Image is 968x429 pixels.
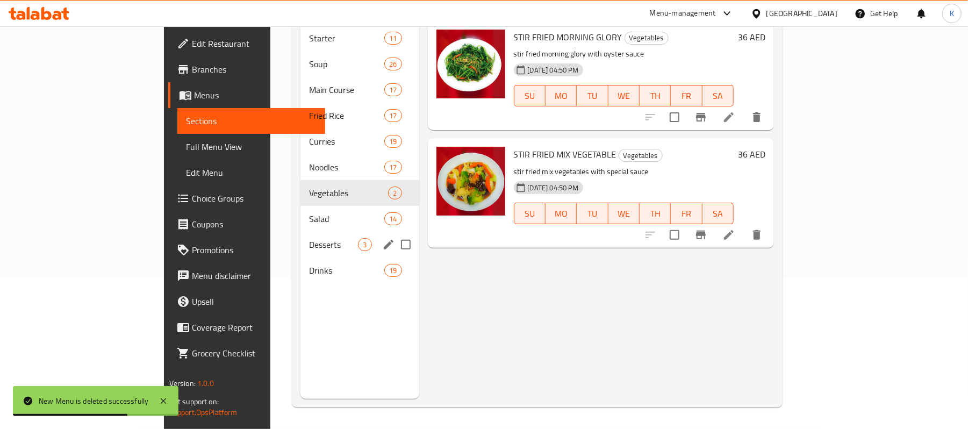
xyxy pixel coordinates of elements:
[384,212,401,225] div: items
[671,85,702,106] button: FR
[722,228,735,241] a: Edit menu item
[385,59,401,69] span: 26
[192,37,317,50] span: Edit Restaurant
[675,88,698,104] span: FR
[168,82,326,108] a: Menus
[168,211,326,237] a: Coupons
[546,85,577,106] button: MO
[192,347,317,360] span: Grocery Checklist
[640,203,671,224] button: TH
[640,85,671,106] button: TH
[608,203,640,224] button: WE
[177,160,326,185] a: Edit Menu
[381,237,397,253] button: edit
[168,185,326,211] a: Choice Groups
[663,224,686,246] span: Select to update
[613,206,635,221] span: WE
[300,154,419,180] div: Noodles17
[385,214,401,224] span: 14
[309,135,384,148] span: Curries
[514,85,546,106] button: SU
[519,88,541,104] span: SU
[309,83,384,96] span: Main Course
[577,85,608,106] button: TU
[177,108,326,134] a: Sections
[644,206,666,221] span: TH
[546,203,577,224] button: MO
[309,212,384,225] span: Salad
[707,88,729,104] span: SA
[644,88,666,104] span: TH
[358,240,371,250] span: 3
[186,140,317,153] span: Full Menu View
[39,395,148,407] div: New Menu is deleted successfully
[436,147,505,216] img: STIR FRIED MIX VEGETABLE
[192,244,317,256] span: Promotions
[192,63,317,76] span: Branches
[300,258,419,283] div: Drinks19
[950,8,954,19] span: K
[744,222,770,248] button: delete
[514,47,734,61] p: stir fried morning glory with oyster sauce
[186,115,317,127] span: Sections
[300,51,419,77] div: Soup26
[192,192,317,205] span: Choice Groups
[309,58,384,70] span: Soup
[169,376,196,390] span: Version:
[358,238,371,251] div: items
[688,104,714,130] button: Branch-specific-item
[514,165,734,178] p: stir fried mix vegetables with special sauce
[619,149,663,162] div: Vegetables
[309,32,384,45] span: Starter
[650,7,716,20] div: Menu-management
[514,146,616,162] span: STIR FRIED MIX VEGETABLE
[707,206,729,221] span: SA
[581,88,604,104] span: TU
[702,85,734,106] button: SA
[169,405,238,419] a: Support.OpsPlatform
[608,85,640,106] button: WE
[625,32,668,44] span: Vegetables
[385,85,401,95] span: 17
[309,161,384,174] span: Noodles
[169,395,219,409] span: Get support on:
[192,295,317,308] span: Upsell
[177,134,326,160] a: Full Menu View
[524,183,583,193] span: [DATE] 04:50 PM
[550,206,572,221] span: MO
[300,21,419,288] nav: Menu sections
[519,206,541,221] span: SU
[384,135,401,148] div: items
[671,203,702,224] button: FR
[168,237,326,263] a: Promotions
[385,33,401,44] span: 11
[309,187,388,199] span: Vegetables
[168,31,326,56] a: Edit Restaurant
[675,206,698,221] span: FR
[384,109,401,122] div: items
[738,147,765,162] h6: 36 AED
[300,128,419,154] div: Curries19
[744,104,770,130] button: delete
[309,109,384,122] span: Fried Rice
[688,222,714,248] button: Branch-specific-item
[194,89,317,102] span: Menus
[384,161,401,174] div: items
[168,289,326,314] a: Upsell
[168,56,326,82] a: Branches
[384,32,401,45] div: items
[702,203,734,224] button: SA
[663,106,686,128] span: Select to update
[300,77,419,103] div: Main Course17
[168,263,326,289] a: Menu disclaimer
[186,166,317,179] span: Edit Menu
[722,111,735,124] a: Edit menu item
[384,264,401,277] div: items
[168,340,326,366] a: Grocery Checklist
[309,238,358,251] span: Desserts
[514,29,622,45] span: STIR FRIED MORNING GLORY
[197,376,214,390] span: 1.0.0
